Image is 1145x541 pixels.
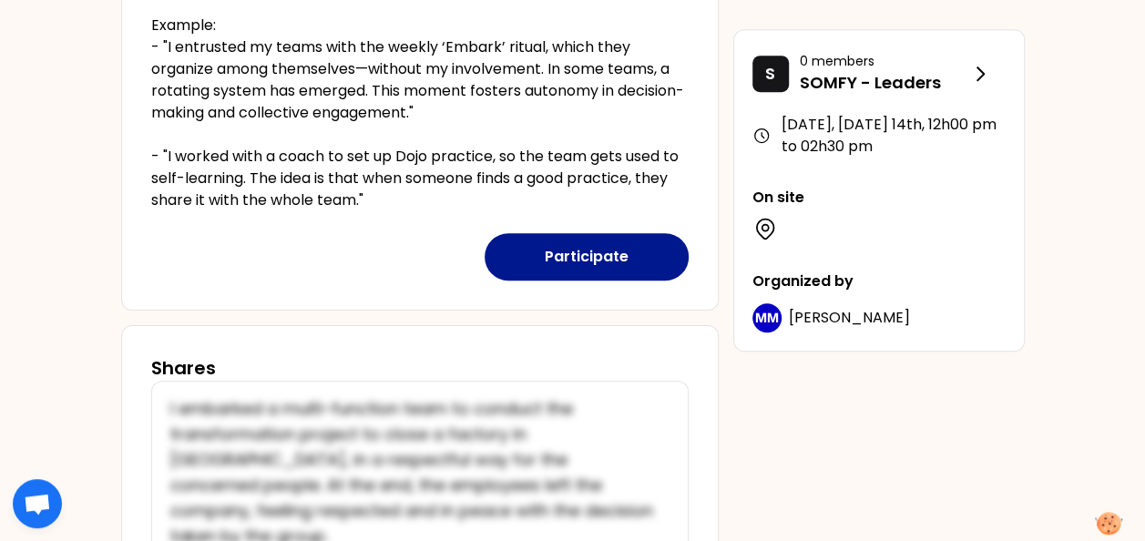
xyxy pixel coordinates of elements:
[752,187,1006,209] p: On site
[485,233,689,281] button: Participate
[752,270,1006,292] p: Organized by
[789,307,910,328] span: [PERSON_NAME]
[151,15,689,211] p: Example: - "I entrusted my teams with the weekly ‘Embark’ ritual, which they organize among thems...
[13,479,62,528] div: Ouvrir le chat
[765,61,775,87] p: S
[755,309,779,327] p: MM
[800,70,969,96] p: SOMFY - Leaders
[752,114,1006,158] div: [DATE], [DATE] 14th , 12h00 pm to 02h30 pm
[800,52,969,70] p: 0 members
[151,355,216,381] h3: Shares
